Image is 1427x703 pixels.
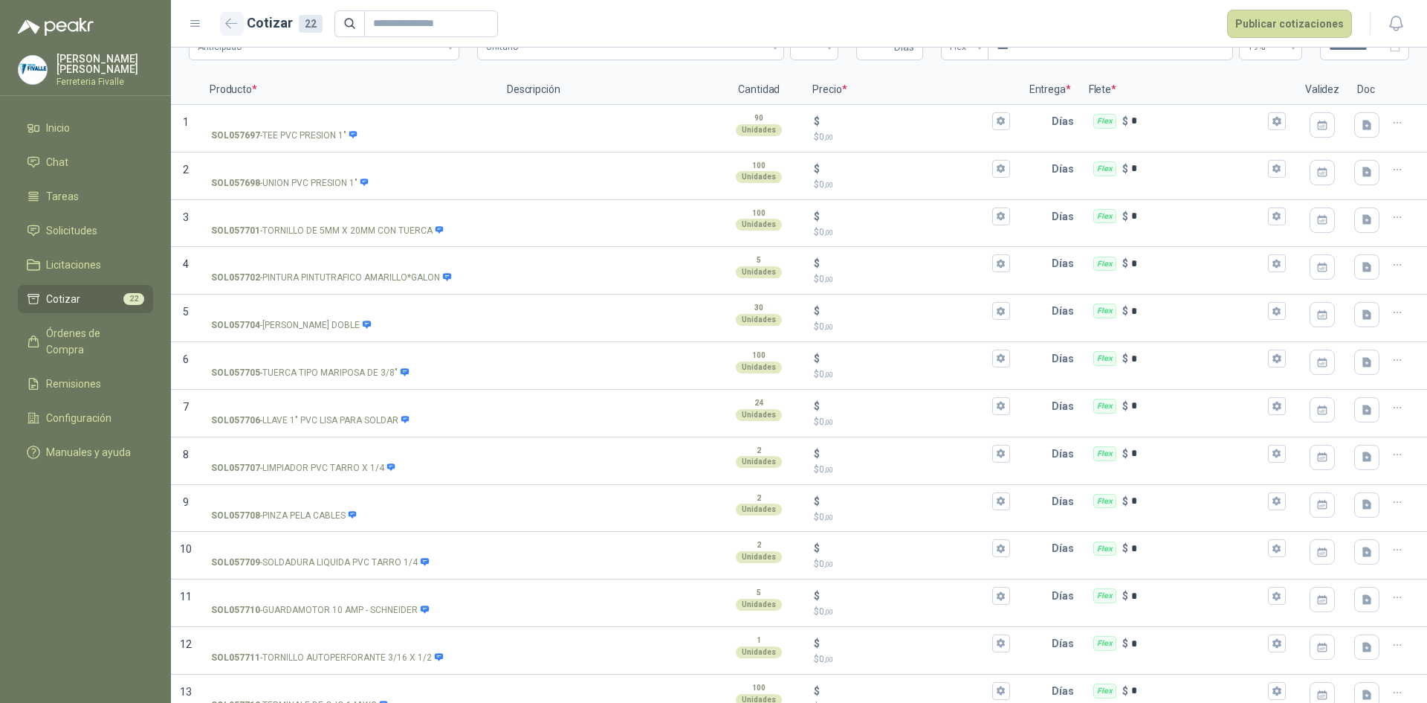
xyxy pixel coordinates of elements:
a: Configuración [18,404,153,432]
button: Flex $ [1268,397,1286,415]
div: Flex [1093,351,1116,366]
span: 6 [183,353,189,365]
input: Flex $ [1131,448,1265,459]
p: Días [1052,533,1080,563]
p: 24 [754,397,763,409]
p: $ [1122,493,1128,510]
p: $ [1122,446,1128,462]
span: Órdenes de Compra [46,325,139,358]
span: Remisiones [46,376,101,392]
strong: SOL057707 [211,461,260,475]
span: 10 [180,543,192,555]
p: $ [814,415,1009,429]
strong: SOL057697 [211,129,260,143]
input: $$0,00 [823,543,988,554]
p: 5 [757,587,761,599]
span: Inicio [46,120,70,136]
span: ,00 [824,323,833,331]
p: - SOLDADURA LIQUIDA PVC TARRO 1/4 [211,556,430,570]
p: $ [814,510,1009,524]
button: Publicar cotizaciones [1227,10,1352,38]
p: $ [814,130,1009,144]
div: Flex [1093,161,1116,176]
span: Solicitudes [46,222,97,239]
p: $ [814,557,1009,571]
p: - PINTURA PINTUTRAFICO AMARILLO*GALON [211,271,452,285]
img: Logo peakr [18,18,94,36]
button: Flex $ [1268,587,1286,605]
button: Flex $ [1268,492,1286,510]
p: $ [814,350,820,367]
div: Flex [1093,114,1116,129]
a: Tareas [18,182,153,211]
div: Unidades [736,266,782,278]
a: Inicio [18,114,153,142]
p: $ [814,320,1009,334]
p: $ [1122,113,1128,129]
span: 1 [183,116,189,128]
input: Flex $ [1131,591,1265,602]
div: Unidades [736,599,782,611]
strong: SOL057705 [211,366,260,380]
button: Flex $ [1268,160,1286,178]
p: $ [814,540,820,556]
button: $$0,00 [992,445,1010,463]
p: $ [814,446,820,462]
p: $ [1122,350,1128,367]
strong: SOL057701 [211,224,260,238]
span: 0 [819,559,833,569]
p: $ [1122,540,1128,556]
a: Manuales y ayuda [18,438,153,466]
p: $ [814,303,820,319]
p: 90 [754,112,763,124]
p: $ [814,367,1009,382]
button: $$0,00 [992,254,1010,272]
button: $$0,00 [992,539,1010,557]
div: Unidades [736,124,782,136]
p: 100 [752,350,766,362]
span: ,00 [824,418,833,426]
span: ,00 [824,466,833,474]
div: 22 [299,15,323,33]
p: $ [814,225,1009,240]
p: 1 [757,635,761,646]
input: Flex $ [1131,353,1265,365]
div: Unidades [736,504,782,516]
p: Días [1052,296,1080,326]
strong: SOL057711 [211,651,260,665]
button: $$0,00 [992,112,1010,130]
strong: SOL057704 [211,318,260,333]
p: $ [814,683,820,699]
strong: SOL057708 [211,509,260,523]
input: Flex $ [1131,306,1265,317]
input: SOL057698-UNION PVC PRESION 1" [211,164,488,175]
span: 4 [183,258,189,270]
span: 22 [123,293,144,305]
p: Producto [201,75,498,105]
p: Días [1052,344,1080,373]
div: Unidades [736,646,782,658]
button: $$0,00 [992,682,1010,700]
p: $ [814,635,820,652]
div: Flex [1093,494,1116,509]
input: Flex $ [1131,638,1265,649]
div: Flex [1093,399,1116,414]
p: - TORNILLO AUTOPERFORANTE 3/16 X 1/2 [211,651,444,665]
span: Chat [46,154,68,170]
p: $ [814,113,820,129]
strong: SOL057710 [211,603,260,617]
p: Días [1052,487,1080,516]
p: Días [1052,248,1080,278]
p: Días [1052,391,1080,421]
span: 0 [819,179,833,190]
p: Flete [1080,75,1296,105]
div: Flex [1093,209,1116,224]
p: Entrega [1020,75,1080,105]
span: 13 [180,686,192,698]
strong: SOL057702 [211,271,260,285]
p: $ [1122,398,1128,414]
p: Doc [1348,75,1385,105]
span: 0 [819,464,833,475]
div: Unidades [736,409,782,421]
p: [PERSON_NAME] [PERSON_NAME] [56,54,153,74]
